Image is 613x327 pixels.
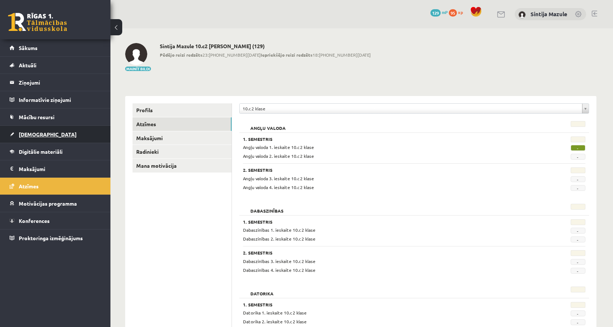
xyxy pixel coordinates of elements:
a: Radinieki [133,145,232,159]
a: Proktoringa izmēģinājums [10,230,101,246]
a: Digitālie materiāli [10,143,101,160]
b: Iepriekšējo reizi redzēts [261,52,313,58]
span: - [571,228,585,234]
span: Angļu valoda 2. ieskaite 10.c2 klase [243,153,314,159]
span: 95 [449,9,457,17]
span: xp [458,9,463,15]
legend: Maksājumi [19,160,101,177]
a: Aktuāli [10,57,101,74]
span: Dabaszinības 2. ieskaite 10.c2 klase [243,236,316,242]
h2: Dabaszinības [243,204,291,211]
b: Pēdējo reizi redzēts [160,52,202,58]
span: - [571,319,585,325]
h3: 1. Semestris [243,302,526,307]
a: Rīgas 1. Tālmācības vidusskola [8,13,67,31]
span: Sākums [19,45,38,51]
span: Datorika 2. ieskaite 10.c2 klase [243,319,307,324]
span: Datorika 1. ieskaite 10.c2 klase [243,310,307,316]
span: - [571,185,585,191]
span: - [571,176,585,182]
h3: 1. Semestris [243,136,526,142]
a: 10.c2 klase [240,104,589,113]
h3: 2. Semestris [243,167,526,173]
span: - [571,310,585,316]
span: Proktoringa izmēģinājums [19,235,83,241]
a: Mācību resursi [10,109,101,125]
span: - [571,259,585,265]
a: Ziņojumi [10,74,101,91]
span: - [571,154,585,160]
a: Maksājumi [10,160,101,177]
legend: Ziņojumi [19,74,101,91]
span: [DEMOGRAPHIC_DATA] [19,131,77,138]
a: Mana motivācija [133,159,232,173]
legend: Informatīvie ziņojumi [19,91,101,108]
span: Atzīmes [19,183,39,189]
a: Konferences [10,212,101,229]
h2: Datorika [243,287,281,294]
img: Sintija Mazule [125,43,147,65]
span: Digitālie materiāli [19,148,63,155]
span: Mācību resursi [19,114,54,120]
a: Profils [133,103,232,117]
span: - [571,145,585,151]
span: 129 [430,9,441,17]
a: Informatīvie ziņojumi [10,91,101,108]
a: Atzīmes [10,178,101,195]
h2: Sintija Mazule 10.c2 [PERSON_NAME] (129) [160,43,371,49]
span: Konferences [19,217,50,224]
a: [DEMOGRAPHIC_DATA] [10,126,101,143]
h3: 1. Semestris [243,219,526,224]
span: 23:[PHONE_NUMBER][DATE] 18:[PHONE_NUMBER][DATE] [160,51,371,58]
span: Dabaszinības 3. ieskaite 10.c2 klase [243,258,316,264]
span: mP [442,9,448,15]
span: Angļu valoda 1. ieskaite 10.c2 klase [243,144,314,150]
a: Atzīmes [133,117,232,131]
span: Dabaszinības 4. ieskaite 10.c2 klase [243,267,316,273]
button: Mainīt bildi [125,67,151,71]
span: Angļu valoda 3. ieskaite 10.c2 klase [243,175,314,181]
a: 95 xp [449,9,466,15]
h3: 2. Semestris [243,250,526,255]
span: Aktuāli [19,62,36,68]
a: 129 mP [430,9,448,15]
a: Sākums [10,39,101,56]
a: Motivācijas programma [10,195,101,212]
span: Angļu valoda 4. ieskaite 10.c2 klase [243,184,314,190]
span: Motivācijas programma [19,200,77,207]
span: Dabaszinības 1. ieskaite 10.c2 klase [243,227,316,233]
span: - [571,237,585,242]
span: 10.c2 klase [243,104,579,113]
a: Maksājumi [133,131,232,145]
a: Sintija Mazule [531,10,567,18]
img: Sintija Mazule [518,11,526,18]
h2: Angļu valoda [243,121,293,128]
span: - [571,268,585,274]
